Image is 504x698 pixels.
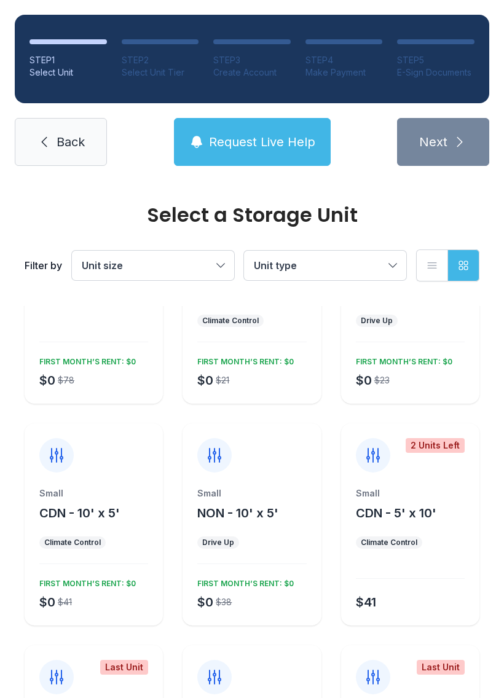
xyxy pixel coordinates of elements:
[58,596,72,608] div: $41
[82,259,123,272] span: Unit size
[25,258,62,273] div: Filter by
[417,660,465,675] div: Last Unit
[361,316,393,326] div: Drive Up
[244,251,406,280] button: Unit type
[406,438,465,453] div: 2 Units Left
[351,352,452,367] div: FIRST MONTH’S RENT: $0
[100,660,148,675] div: Last Unit
[58,374,74,386] div: $78
[305,54,383,66] div: STEP 4
[122,54,199,66] div: STEP 2
[356,594,376,611] div: $41
[192,352,294,367] div: FIRST MONTH’S RENT: $0
[356,504,436,522] button: CDN - 5' x 10'
[57,133,85,151] span: Back
[419,133,447,151] span: Next
[34,352,136,367] div: FIRST MONTH’S RENT: $0
[202,316,259,326] div: Climate Control
[39,504,120,522] button: CDN - 10' x 5'
[305,66,383,79] div: Make Payment
[356,487,465,500] div: Small
[374,374,390,386] div: $23
[39,372,55,389] div: $0
[397,54,474,66] div: STEP 5
[197,504,278,522] button: NON - 10' x 5'
[44,538,101,547] div: Climate Control
[216,374,229,386] div: $21
[361,538,417,547] div: Climate Control
[30,54,107,66] div: STEP 1
[197,594,213,611] div: $0
[72,251,234,280] button: Unit size
[122,66,199,79] div: Select Unit Tier
[202,538,234,547] div: Drive Up
[356,506,436,520] span: CDN - 5' x 10'
[213,54,291,66] div: STEP 3
[209,133,315,151] span: Request Live Help
[39,487,148,500] div: Small
[25,205,479,225] div: Select a Storage Unit
[39,594,55,611] div: $0
[34,574,136,589] div: FIRST MONTH’S RENT: $0
[397,66,474,79] div: E-Sign Documents
[30,66,107,79] div: Select Unit
[197,506,278,520] span: NON - 10' x 5'
[216,596,232,608] div: $38
[213,66,291,79] div: Create Account
[356,372,372,389] div: $0
[197,372,213,389] div: $0
[197,487,306,500] div: Small
[39,506,120,520] span: CDN - 10' x 5'
[254,259,297,272] span: Unit type
[192,574,294,589] div: FIRST MONTH’S RENT: $0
